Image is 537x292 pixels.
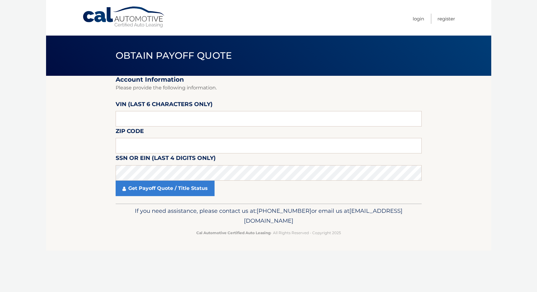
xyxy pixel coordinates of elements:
[116,76,422,84] h2: Account Information
[413,14,424,24] a: Login
[437,14,455,24] a: Register
[196,230,271,235] strong: Cal Automotive Certified Auto Leasing
[116,84,422,92] p: Please provide the following information.
[120,230,418,236] p: - All Rights Reserved - Copyright 2025
[82,6,166,28] a: Cal Automotive
[116,100,213,111] label: VIN (last 6 characters only)
[116,181,215,196] a: Get Payoff Quote / Title Status
[116,50,232,61] span: Obtain Payoff Quote
[257,207,311,214] span: [PHONE_NUMBER]
[116,153,216,165] label: SSN or EIN (last 4 digits only)
[120,206,418,226] p: If you need assistance, please contact us at: or email us at
[116,127,144,138] label: Zip Code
